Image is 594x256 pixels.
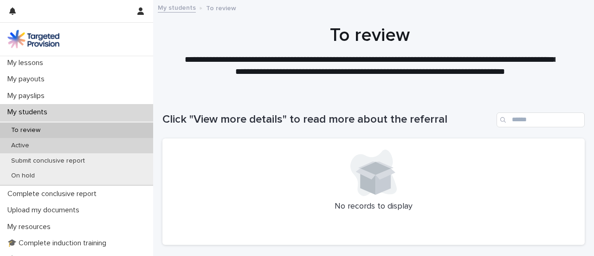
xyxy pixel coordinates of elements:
input: Search [497,112,585,127]
h1: To review [162,24,578,46]
p: Active [4,142,37,150]
p: Complete conclusive report [4,190,104,198]
p: On hold [4,172,42,180]
p: No records to display [174,202,574,212]
p: Upload my documents [4,206,87,215]
p: 🎓 Complete induction training [4,239,114,248]
p: To review [4,126,48,134]
p: Submit conclusive report [4,157,92,165]
h1: Click "View more details" to read more about the referral [162,113,493,126]
p: To review [206,2,236,13]
p: My payouts [4,75,52,84]
p: My resources [4,223,58,231]
p: My payslips [4,92,52,100]
a: My students [158,2,196,13]
img: M5nRWzHhSzIhMunXDL62 [7,30,59,48]
p: My students [4,108,55,117]
p: My lessons [4,59,51,67]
